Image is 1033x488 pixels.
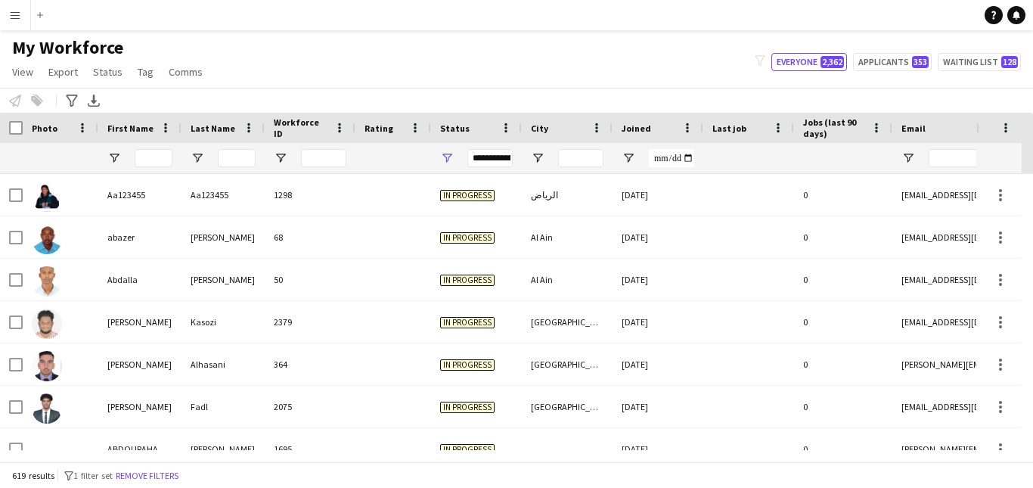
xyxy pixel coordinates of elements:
div: [PERSON_NAME] [181,428,265,470]
button: Open Filter Menu [531,151,544,165]
div: 0 [794,301,892,343]
span: Last Name [191,123,235,134]
button: Open Filter Menu [622,151,635,165]
span: Rating [364,123,393,134]
a: Export [42,62,84,82]
span: Jobs (last 90 days) [803,117,865,139]
div: 68 [265,216,355,258]
div: 0 [794,174,892,216]
span: Export [48,65,78,79]
span: In progress [440,444,495,455]
input: Joined Filter Input [649,149,694,167]
span: Status [93,65,123,79]
span: First Name [107,123,154,134]
span: Last job [712,123,746,134]
span: In progress [440,317,495,328]
div: [GEOGRAPHIC_DATA] [522,386,613,427]
div: [PERSON_NAME] [98,301,181,343]
span: Status [440,123,470,134]
button: Everyone2,362 [771,53,847,71]
img: Abdelaziz mohamed Fadl [32,393,62,424]
button: Open Filter Menu [107,151,121,165]
span: In progress [440,359,495,371]
a: Status [87,62,129,82]
span: 353 [912,56,929,68]
button: Applicants353 [853,53,932,71]
div: 1695 [265,428,355,470]
span: Joined [622,123,651,134]
img: abazer sidahmed Mohammed [32,224,62,254]
div: 2379 [265,301,355,343]
span: 128 [1001,56,1018,68]
button: Open Filter Menu [440,151,454,165]
a: Tag [132,62,160,82]
div: [PERSON_NAME] [181,259,265,300]
img: Aa123455 Aa123455 [32,182,62,212]
div: [DATE] [613,428,703,470]
div: [DATE] [613,259,703,300]
span: Photo [32,123,57,134]
div: 0 [794,259,892,300]
div: Abdalla [98,259,181,300]
span: 2,362 [821,56,844,68]
div: [PERSON_NAME] [181,216,265,258]
img: Abdallah Alhasani [32,351,62,381]
span: 1 filter set [73,470,113,481]
span: City [531,123,548,134]
app-action-btn: Export XLSX [85,92,103,110]
img: Abdalla Kamal [32,266,62,297]
div: ABDOURAHAMAN [98,428,181,470]
div: 0 [794,428,892,470]
button: Open Filter Menu [901,151,915,165]
div: [GEOGRAPHIC_DATA] [522,301,613,343]
input: Workforce ID Filter Input [301,149,346,167]
div: [PERSON_NAME] [98,343,181,385]
span: In progress [440,232,495,244]
button: Open Filter Menu [191,151,204,165]
span: In progress [440,190,495,201]
span: In progress [440,402,495,413]
div: 0 [794,216,892,258]
div: Aa123455 [98,174,181,216]
div: [GEOGRAPHIC_DATA] [522,343,613,385]
button: Remove filters [113,468,181,484]
div: 0 [794,386,892,427]
div: [DATE] [613,301,703,343]
a: Comms [163,62,209,82]
span: View [12,65,33,79]
div: Fadl [181,386,265,427]
span: Comms [169,65,203,79]
button: Waiting list128 [938,53,1021,71]
div: Aa123455 [181,174,265,216]
input: City Filter Input [558,149,603,167]
span: Tag [138,65,154,79]
div: [DATE] [613,386,703,427]
div: Kasozi [181,301,265,343]
div: Alhasani [181,343,265,385]
div: 1298 [265,174,355,216]
span: Workforce ID [274,117,328,139]
div: [DATE] [613,216,703,258]
span: My Workforce [12,36,123,59]
div: [PERSON_NAME] [98,386,181,427]
div: [DATE] [613,343,703,385]
div: 50 [265,259,355,300]
button: Open Filter Menu [274,151,287,165]
div: 0 [794,343,892,385]
div: [DATE] [613,174,703,216]
div: Al Ain [522,216,613,258]
app-action-btn: Advanced filters [63,92,81,110]
input: Last Name Filter Input [218,149,256,167]
div: 2075 [265,386,355,427]
div: abazer [98,216,181,258]
span: Email [901,123,926,134]
img: Abdallah Ahmed Kasozi [32,309,62,339]
div: 364 [265,343,355,385]
div: الرياض [522,174,613,216]
div: Al Ain [522,259,613,300]
span: In progress [440,275,495,286]
input: First Name Filter Input [135,149,172,167]
a: View [6,62,39,82]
